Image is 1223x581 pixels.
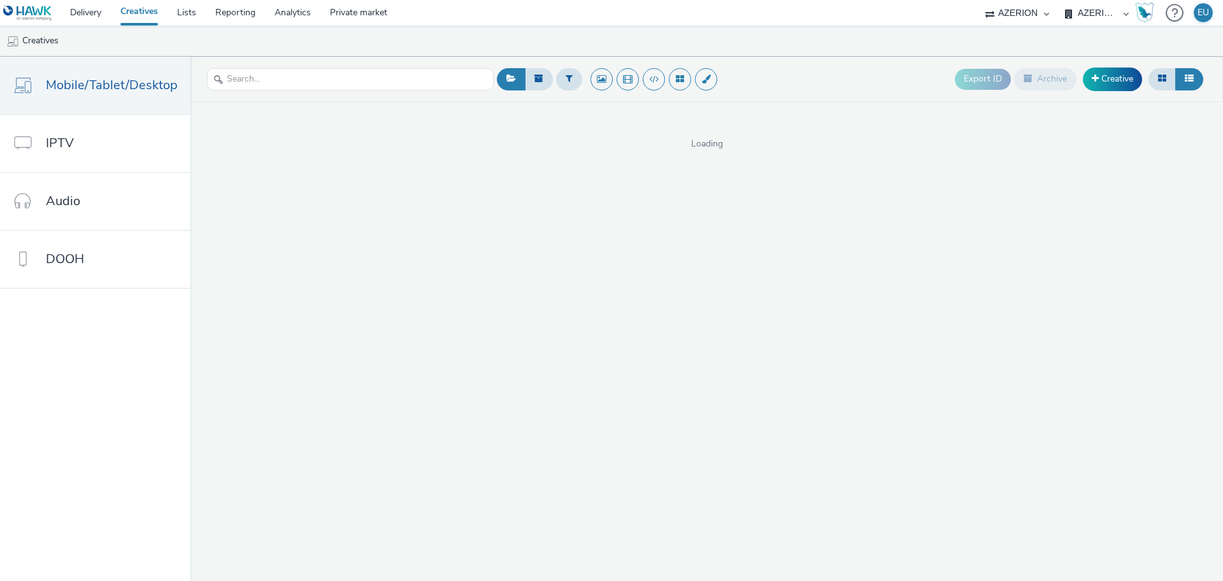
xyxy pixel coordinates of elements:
span: Loading [190,138,1223,150]
span: DOOH [46,250,84,268]
button: Grid [1148,68,1176,90]
div: EU [1198,3,1209,22]
img: mobile [6,35,19,48]
span: IPTV [46,134,74,152]
a: Hawk Academy [1135,3,1159,23]
span: Audio [46,192,80,210]
button: Table [1175,68,1203,90]
button: Archive [1014,68,1076,90]
input: Search... [207,68,494,90]
button: Export ID [955,69,1011,89]
a: Creative [1083,68,1142,90]
img: Hawk Academy [1135,3,1154,23]
span: Mobile/Tablet/Desktop [46,76,178,94]
img: undefined Logo [3,5,52,21]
